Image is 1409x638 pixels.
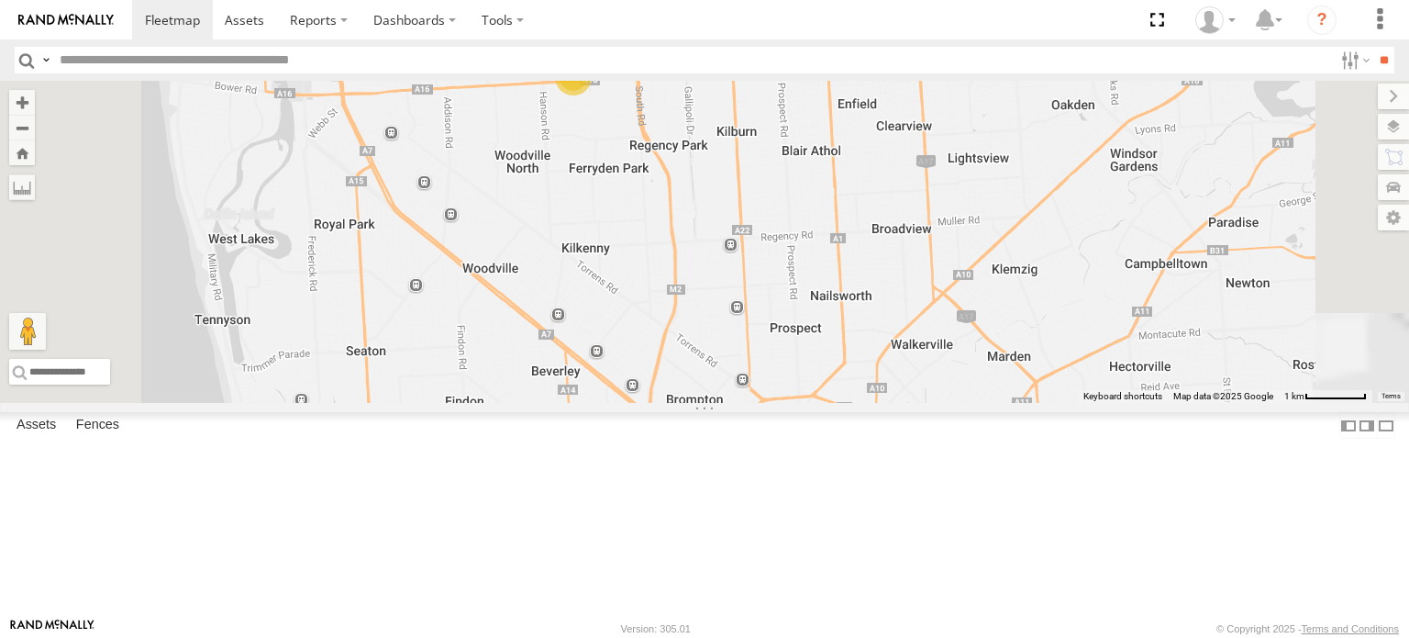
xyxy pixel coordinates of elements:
[1189,6,1242,34] div: Amin Vahidinezhad
[9,140,35,165] button: Zoom Home
[1377,412,1395,439] label: Hide Summary Table
[1216,623,1399,634] div: © Copyright 2025 -
[1307,6,1337,35] i: ?
[9,313,46,350] button: Drag Pegman onto the map to open Street View
[7,413,65,439] label: Assets
[18,14,114,27] img: rand-logo.svg
[9,115,35,140] button: Zoom out
[1334,47,1373,73] label: Search Filter Options
[10,620,94,638] a: Visit our Website
[1358,412,1376,439] label: Dock Summary Table to the Right
[9,174,35,200] label: Measure
[1302,623,1399,634] a: Terms and Conditions
[9,90,35,115] button: Zoom in
[1173,391,1273,401] span: Map data ©2025 Google
[39,47,53,73] label: Search Query
[1378,205,1409,230] label: Map Settings
[621,623,691,634] div: Version: 305.01
[1284,391,1304,401] span: 1 km
[1279,390,1372,403] button: Map Scale: 1 km per 64 pixels
[1083,390,1162,403] button: Keyboard shortcuts
[555,59,592,95] div: 2
[67,413,128,439] label: Fences
[1339,412,1358,439] label: Dock Summary Table to the Left
[1381,393,1401,400] a: Terms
